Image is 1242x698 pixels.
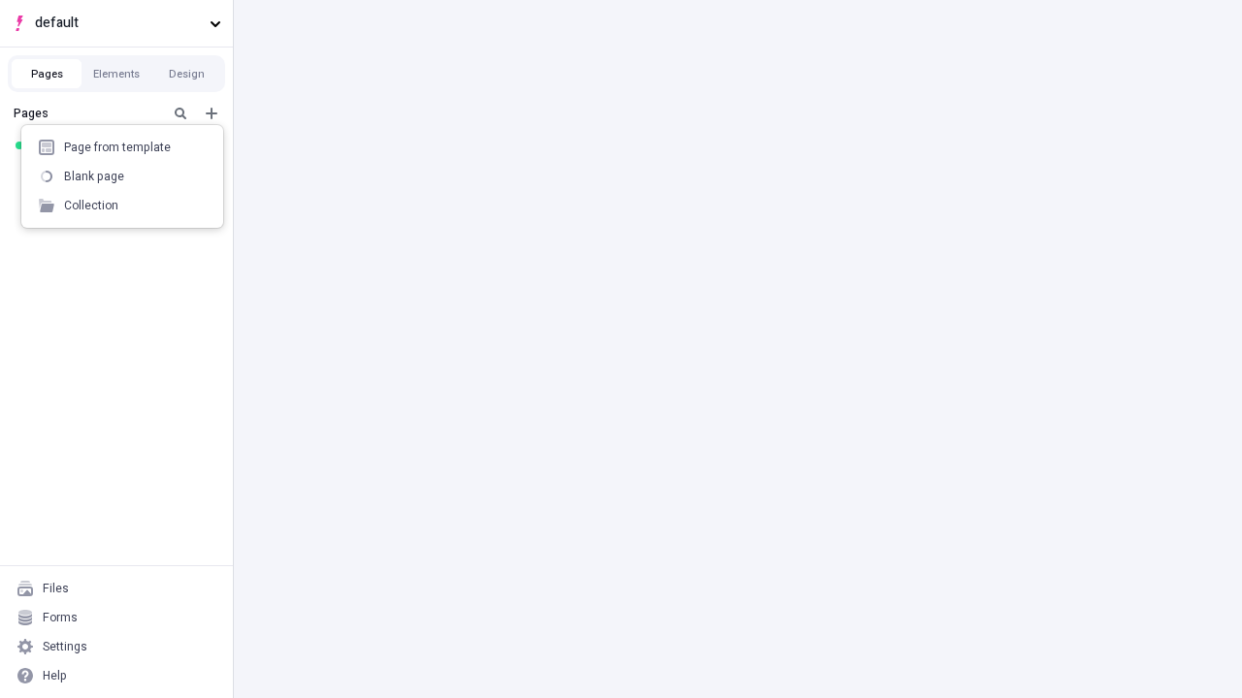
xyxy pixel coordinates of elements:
button: Pages [12,59,82,88]
button: Elements [82,59,151,88]
div: Page from template [64,140,171,155]
div: Collection [64,198,118,213]
div: Settings [43,639,87,654]
div: Pages [14,106,161,121]
button: Design [151,59,221,88]
div: Files [43,581,69,596]
div: Forms [43,610,78,625]
div: Help [43,668,67,683]
button: Add new [200,102,223,125]
span: default [35,13,202,34]
div: Blank page [64,169,124,184]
